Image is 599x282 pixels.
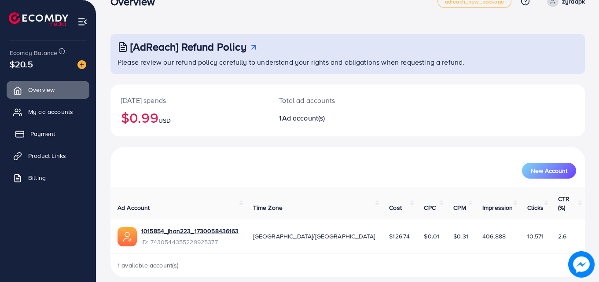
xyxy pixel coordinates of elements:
[118,227,137,246] img: ic-ads-acc.e4c84228.svg
[77,17,88,27] img: menu
[28,107,73,116] span: My ad accounts
[482,203,513,212] span: Impression
[527,203,544,212] span: Clicks
[279,114,377,122] h2: 1
[424,203,435,212] span: CPC
[158,116,171,125] span: USD
[7,103,89,121] a: My ad accounts
[130,40,246,53] h3: [AdReach] Refund Policy
[568,251,595,278] img: image
[453,232,468,241] span: $0.31
[141,227,239,235] a: 1015854_jhan223_1730058436163
[253,203,283,212] span: Time Zone
[424,232,439,241] span: $0.01
[141,238,239,246] span: ID: 7430544355229925377
[118,203,150,212] span: Ad Account
[10,58,33,70] span: $20.5
[7,81,89,99] a: Overview
[28,151,66,160] span: Product Links
[121,95,258,106] p: [DATE] spends
[453,203,466,212] span: CPM
[28,85,55,94] span: Overview
[389,203,402,212] span: Cost
[522,163,576,179] button: New Account
[389,232,410,241] span: $126.74
[279,95,377,106] p: Total ad accounts
[482,232,506,241] span: 406,888
[30,129,55,138] span: Payment
[28,173,46,182] span: Billing
[558,232,566,241] span: 2.6
[10,48,57,57] span: Ecomdy Balance
[7,169,89,187] a: Billing
[558,194,570,212] span: CTR (%)
[118,57,580,67] p: Please review our refund policy carefully to understand your rights and obligations when requesti...
[7,125,89,143] a: Payment
[527,232,544,241] span: 10,571
[77,60,86,69] img: image
[282,113,325,123] span: Ad account(s)
[121,109,258,126] h2: $0.99
[531,168,567,174] span: New Account
[118,261,179,270] span: 1 available account(s)
[253,232,375,241] span: [GEOGRAPHIC_DATA]/[GEOGRAPHIC_DATA]
[7,147,89,165] a: Product Links
[9,12,68,26] img: logo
